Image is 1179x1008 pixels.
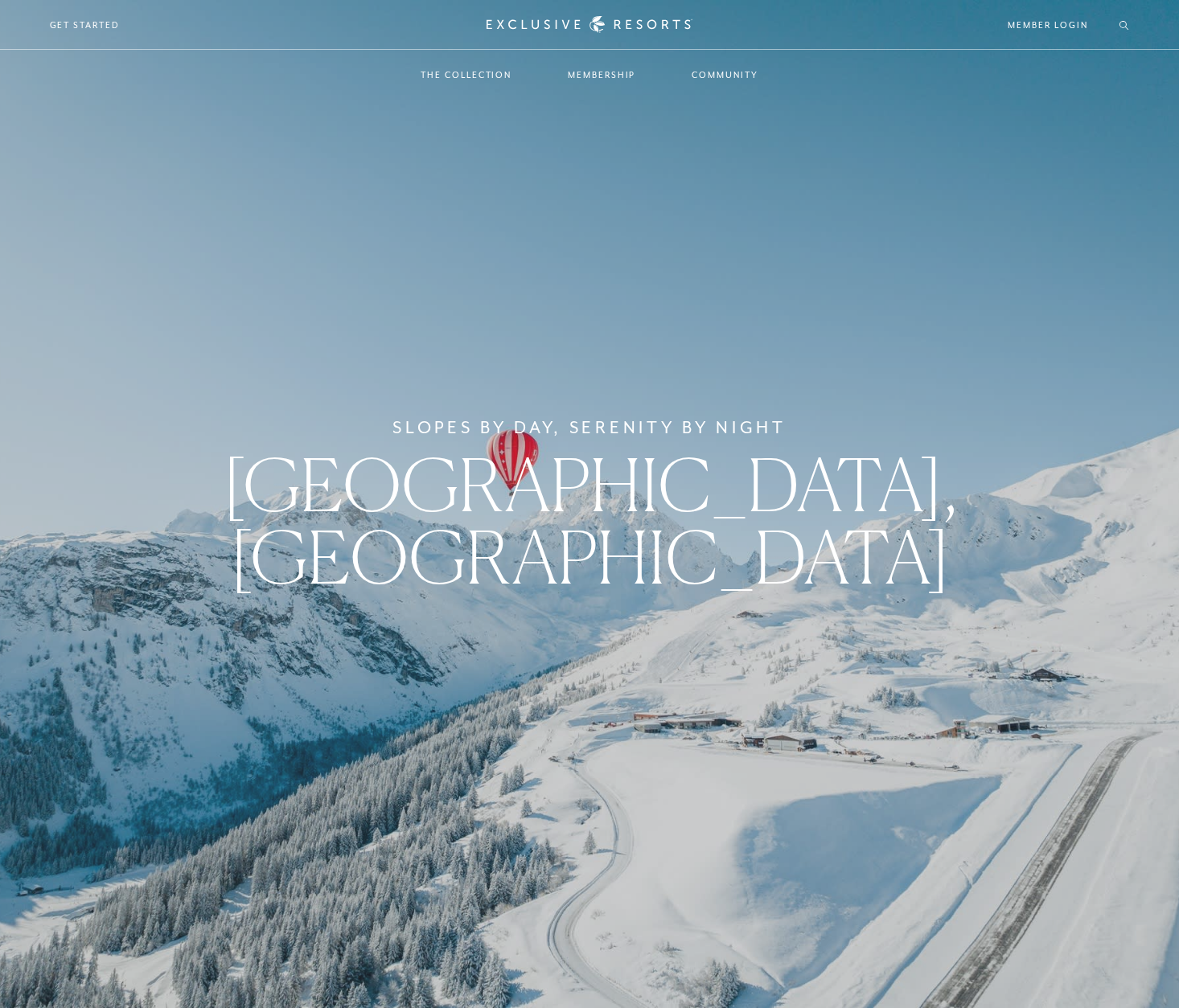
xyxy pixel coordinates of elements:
[223,440,957,600] span: [GEOGRAPHIC_DATA], [GEOGRAPHIC_DATA]
[676,51,774,98] a: Community
[552,51,651,98] a: Membership
[392,415,786,440] h6: Slopes By Day, Serenity By Night
[50,18,120,32] a: Get Started
[1008,18,1087,32] a: Member Login
[405,51,528,98] a: The Collection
